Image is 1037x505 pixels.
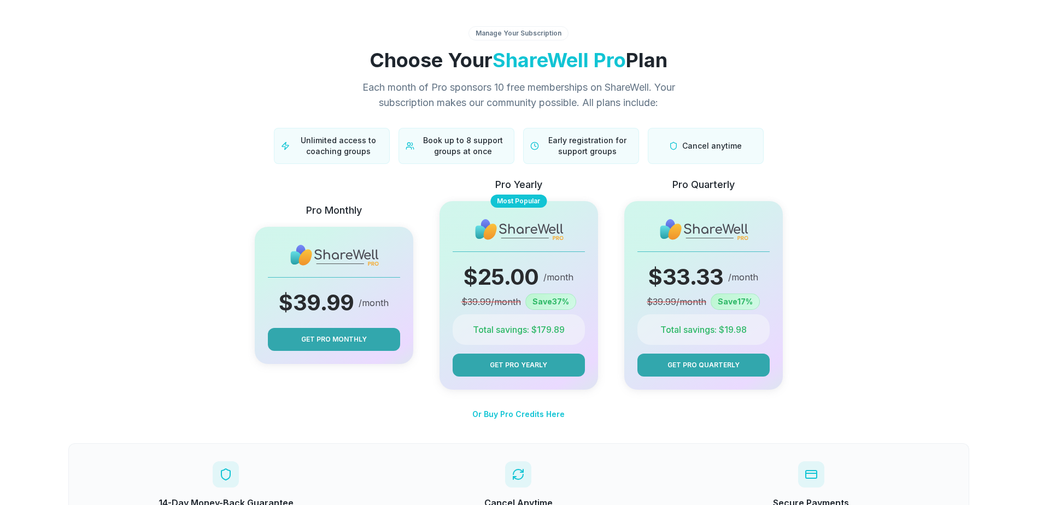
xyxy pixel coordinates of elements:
[637,354,770,377] button: Get Pro Quarterly
[672,177,735,192] p: Pro Quarterly
[495,177,542,192] p: Pro Yearly
[472,403,565,426] button: Or Buy Pro Credits Here
[468,26,569,40] div: Manage Your Subscription
[335,80,702,110] p: Each month of Pro sponsors 10 free memberships on ShareWell. Your subscription makes our communit...
[419,135,507,157] span: Book up to 8 support groups at once
[453,354,585,377] button: Get Pro Yearly
[472,409,565,419] span: Or Buy Pro Credits Here
[68,49,969,71] h1: Choose Your Plan
[490,360,547,370] span: Get Pro Yearly
[268,328,400,351] button: Get Pro Monthly
[306,203,362,218] p: Pro Monthly
[682,140,742,151] span: Cancel anytime
[543,135,632,157] span: Early registration for support groups
[493,48,626,72] span: ShareWell Pro
[301,334,367,344] span: Get Pro Monthly
[294,135,383,157] span: Unlimited access to coaching groups
[667,360,740,370] span: Get Pro Quarterly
